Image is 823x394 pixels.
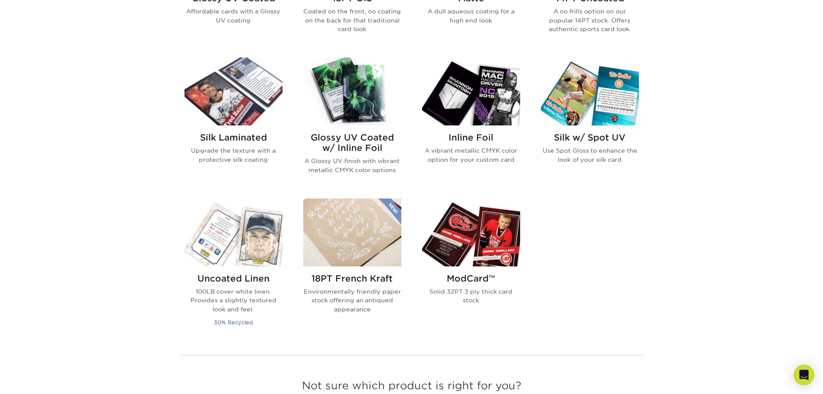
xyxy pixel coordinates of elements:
img: Inline Foil Trading Cards [422,58,520,125]
img: Silk Laminated Trading Cards [184,58,283,125]
a: Uncoated Linen Trading Cards Uncoated Linen 100LB cover white linen. Provides a slightly textured... [184,199,283,338]
h2: Uncoated Linen [184,273,283,284]
p: Solid 32PT 3 ply thick card stock [422,287,520,305]
a: Silk w/ Spot UV Trading Cards Silk w/ Spot UV Use Spot Gloss to enhance the look of your silk card [541,58,639,188]
small: 30% Recycled [214,319,253,326]
a: 18PT French Kraft Trading Cards 18PT French Kraft Environmentally friendly paper stock offering a... [303,199,401,338]
a: Silk Laminated Trading Cards Silk Laminated Upgrade the texture with a protective silk coating [184,58,283,188]
img: Silk w/ Spot UV Trading Cards [541,58,639,125]
img: 18PT French Kraft Trading Cards [303,199,401,266]
p: A no frills option on our popular 14PT stock. Offers authentic sports card look. [541,7,639,33]
h2: 18PT French Kraft [303,273,401,284]
h2: Silk Laminated [184,132,283,143]
h2: ModCard™ [422,273,520,284]
p: Use Spot Gloss to enhance the look of your silk card [541,146,639,164]
img: Glossy UV Coated w/ Inline Foil Trading Cards [303,58,401,125]
p: Environmentally friendly paper stock offering an antiqued appearance [303,287,401,314]
a: ModCard™ Trading Cards ModCard™ Solid 32PT 3 ply thick card stock [422,199,520,338]
p: 100LB cover white linen. Provides a slightly textured look and feel. [184,287,283,314]
p: A vibrant metallic CMYK color option for your custom card [422,146,520,164]
img: New Product [380,199,401,224]
p: Upgrade the texture with a protective silk coating [184,146,283,164]
h2: Glossy UV Coated w/ Inline Foil [303,132,401,153]
h2: Inline Foil [422,132,520,143]
p: Affordable cards with a Glossy UV coating [184,7,283,25]
h2: Silk w/ Spot UV [541,132,639,143]
p: A dull aqueous coating for a high end look [422,7,520,25]
p: Coated on the front, no coating on the back for that traditional card look [303,7,401,33]
p: A Glossy UV finish with vibrant metallic CMYK color options [303,157,401,174]
a: Glossy UV Coated w/ Inline Foil Trading Cards Glossy UV Coated w/ Inline Foil A Glossy UV finish ... [303,58,401,188]
img: Uncoated Linen Trading Cards [184,199,283,266]
a: Inline Foil Trading Cards Inline Foil A vibrant metallic CMYK color option for your custom card [422,58,520,188]
div: Open Intercom Messenger [794,365,814,385]
img: ModCard™ Trading Cards [422,199,520,266]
